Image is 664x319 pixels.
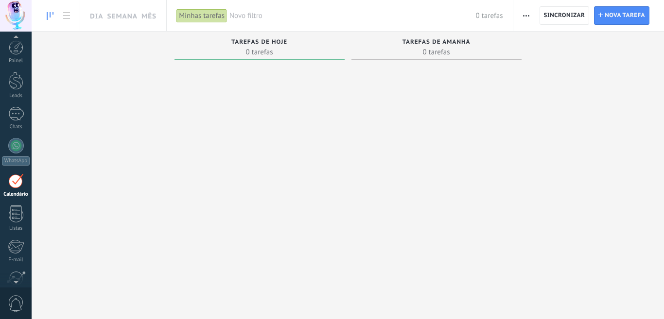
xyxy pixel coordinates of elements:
[356,39,517,47] div: Tarefas de amanhã
[2,191,30,198] div: Calendário
[176,9,227,23] div: Minhas tarefas
[540,6,590,25] button: Sincronizar
[2,93,30,99] div: Leads
[519,6,533,25] button: Mais
[402,39,471,46] span: Tarefas de amanhã
[476,11,503,20] span: 0 tarefas
[544,13,585,18] span: Sincronizar
[42,6,58,25] a: Quadro de tarefas
[2,124,30,130] div: Chats
[2,156,30,166] div: WhatsApp
[229,11,476,20] span: Novo filtro
[356,47,517,57] span: 0 tarefas
[2,257,30,263] div: E-mail
[2,225,30,232] div: Listas
[605,7,645,24] span: Nova tarefa
[58,6,75,25] a: Lista de tarefas
[594,6,649,25] button: Nova tarefa
[179,39,340,47] div: Tarefas de hoje
[179,47,340,57] span: 0 tarefas
[231,39,287,46] span: Tarefas de hoje
[2,58,30,64] div: Painel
